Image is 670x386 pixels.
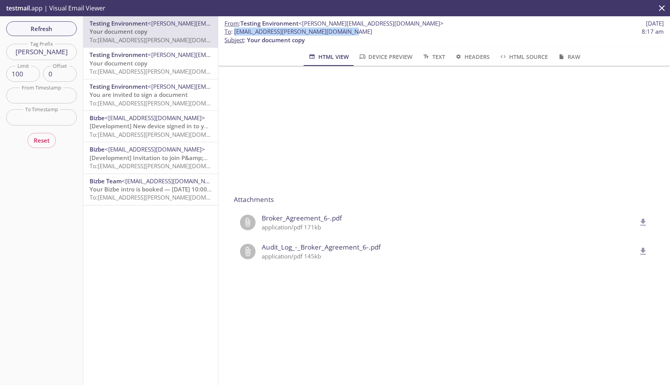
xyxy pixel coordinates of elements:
[454,52,490,62] span: Headers
[6,4,30,12] span: testmail
[34,135,50,145] span: Reset
[12,24,71,34] span: Refresh
[646,19,664,28] span: [DATE]
[90,177,122,185] span: Bizbe Team
[148,51,293,59] span: <[PERSON_NAME][EMAIL_ADDRESS][DOMAIN_NAME]>
[105,145,205,153] span: <[EMAIL_ADDRESS][DOMAIN_NAME]>
[240,19,299,27] span: Testing Environment
[262,242,636,252] span: Audit_Log_-_Broker_Agreement_6-.pdf
[262,223,636,231] p: application/pdf 171kb
[224,19,239,27] span: From
[642,28,664,36] span: 8:17 am
[234,195,654,205] p: Attachments
[224,28,372,36] span: : [EMAIL_ADDRESS][PERSON_NAME][DOMAIN_NAME]
[224,19,444,28] span: :
[83,16,218,205] nav: emails
[90,154,244,162] span: [Development] Invitation to join P&amp;D Logistics, Inc
[299,19,444,27] span: <[PERSON_NAME][EMAIL_ADDRESS][DOMAIN_NAME]>
[90,28,147,35] span: Your document copy
[83,48,218,79] div: Testing Environment<[PERSON_NAME][EMAIL_ADDRESS][DOMAIN_NAME]>Your document copyTo:[EMAIL_ADDRESS...
[83,174,218,205] div: Bizbe Team<[EMAIL_ADDRESS][DOMAIN_NAME]>Your Bizbe intro is booked — [DATE] 10:00 AM ETTo:[EMAIL_...
[90,145,105,153] span: Bizbe
[308,52,349,62] span: HTML View
[90,122,254,130] span: [Development] New device signed in to your Bizbe account
[422,52,445,62] span: Text
[90,185,226,193] span: Your Bizbe intro is booked — [DATE] 10:00 AM ET
[224,28,664,44] p: :
[358,52,413,62] span: Device Preview
[28,133,56,148] button: Reset
[83,79,218,110] div: Testing Environment<[PERSON_NAME][EMAIL_ADDRESS][DOMAIN_NAME]>You are invited to sign a documentT...
[262,213,636,223] span: Broker_Agreement_6-.pdf
[90,91,188,98] span: You are invited to sign a document
[634,242,653,261] button: delete
[557,52,580,62] span: Raw
[90,51,148,59] span: Testing Environment
[122,177,222,185] span: <[EMAIL_ADDRESS][DOMAIN_NAME]>
[105,114,205,122] span: <[EMAIL_ADDRESS][DOMAIN_NAME]>
[83,142,218,173] div: Bizbe<[EMAIL_ADDRESS][DOMAIN_NAME]>[Development] Invitation to join P&amp;D Logistics, IncTo:[EMA...
[90,36,236,44] span: To: [EMAIL_ADDRESS][PERSON_NAME][DOMAIN_NAME]
[634,247,648,255] a: delete
[499,52,548,62] span: HTML Source
[90,59,147,67] span: Your document copy
[148,83,293,90] span: <[PERSON_NAME][EMAIL_ADDRESS][DOMAIN_NAME]>
[6,21,77,36] button: Refresh
[634,213,653,232] button: delete
[83,111,218,142] div: Bizbe<[EMAIL_ADDRESS][DOMAIN_NAME]>[Development] New device signed in to your Bizbe accountTo:[EM...
[224,36,244,44] span: Subject
[148,19,293,27] span: <[PERSON_NAME][EMAIL_ADDRESS][DOMAIN_NAME]>
[90,83,148,90] span: Testing Environment
[224,28,231,35] span: To
[262,252,636,260] p: application/pdf 145kb
[83,16,218,47] div: Testing Environment<[PERSON_NAME][EMAIL_ADDRESS][DOMAIN_NAME]>Your document copyTo:[EMAIL_ADDRESS...
[90,67,236,75] span: To: [EMAIL_ADDRESS][PERSON_NAME][DOMAIN_NAME]
[634,218,648,226] a: delete
[90,19,148,27] span: Testing Environment
[90,193,236,201] span: To: [EMAIL_ADDRESS][PERSON_NAME][DOMAIN_NAME]
[90,114,105,122] span: Bizbe
[90,131,236,138] span: To: [EMAIL_ADDRESS][PERSON_NAME][DOMAIN_NAME]
[90,162,236,170] span: To: [EMAIL_ADDRESS][PERSON_NAME][DOMAIN_NAME]
[247,36,305,44] span: Your document copy
[90,99,236,107] span: To: [EMAIL_ADDRESS][PERSON_NAME][DOMAIN_NAME]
